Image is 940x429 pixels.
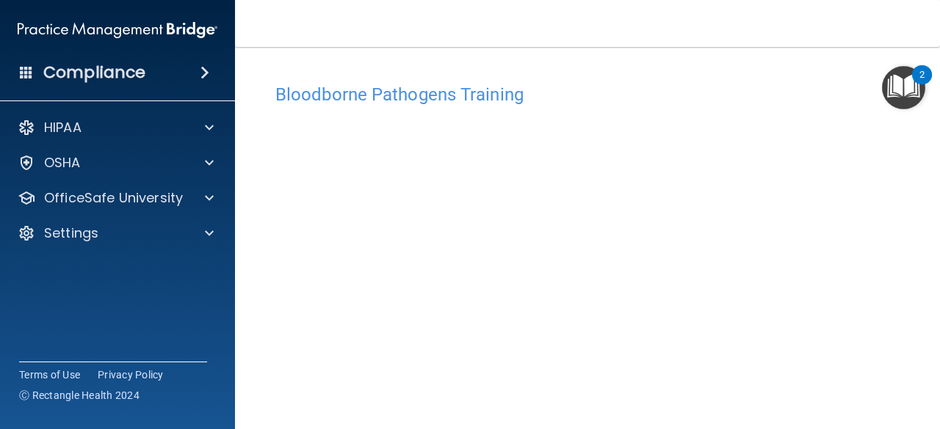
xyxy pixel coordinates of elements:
[18,15,217,45] img: PMB logo
[44,119,82,136] p: HIPAA
[18,119,214,136] a: HIPAA
[44,189,183,207] p: OfficeSafe University
[275,85,900,104] h4: Bloodborne Pathogens Training
[98,367,164,382] a: Privacy Policy
[18,189,214,207] a: OfficeSafe University
[44,154,81,172] p: OSHA
[19,367,80,382] a: Terms of Use
[18,224,214,242] a: Settings
[882,66,925,109] button: Open Resource Center, 2 new notifications
[43,62,145,83] h4: Compliance
[919,75,925,94] div: 2
[44,224,98,242] p: Settings
[18,154,214,172] a: OSHA
[19,388,140,403] span: Ⓒ Rectangle Health 2024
